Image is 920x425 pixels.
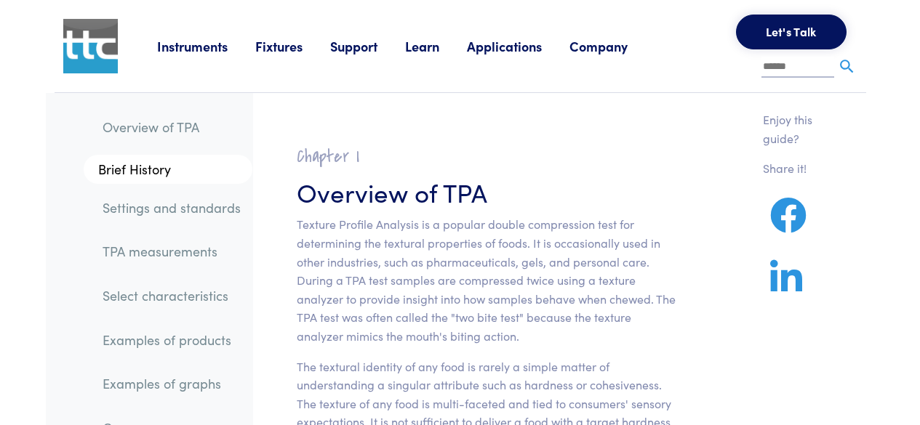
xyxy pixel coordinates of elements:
a: Applications [467,37,569,55]
p: Texture Profile Analysis is a popular double compression test for determining the textural proper... [297,215,676,345]
a: Learn [405,37,467,55]
p: Share it! [763,159,831,178]
h2: Chapter I [297,145,676,168]
a: Company [569,37,655,55]
a: Brief History [84,155,252,184]
a: Select characteristics [91,279,252,312]
button: Let's Talk [736,15,847,49]
a: Examples of products [91,323,252,357]
a: Fixtures [255,37,330,55]
img: ttc_logo_1x1_v1.0.png [63,19,118,73]
a: Settings and standards [91,191,252,224]
h3: Overview of TPA [297,174,676,209]
a: Instruments [157,37,255,55]
p: Enjoy this guide? [763,110,831,147]
a: Overview of TPA [91,110,252,144]
a: Examples of graphs [91,367,252,400]
a: TPA measurements [91,235,252,268]
a: Support [330,37,405,55]
a: Share on LinkedIn [763,277,809,295]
